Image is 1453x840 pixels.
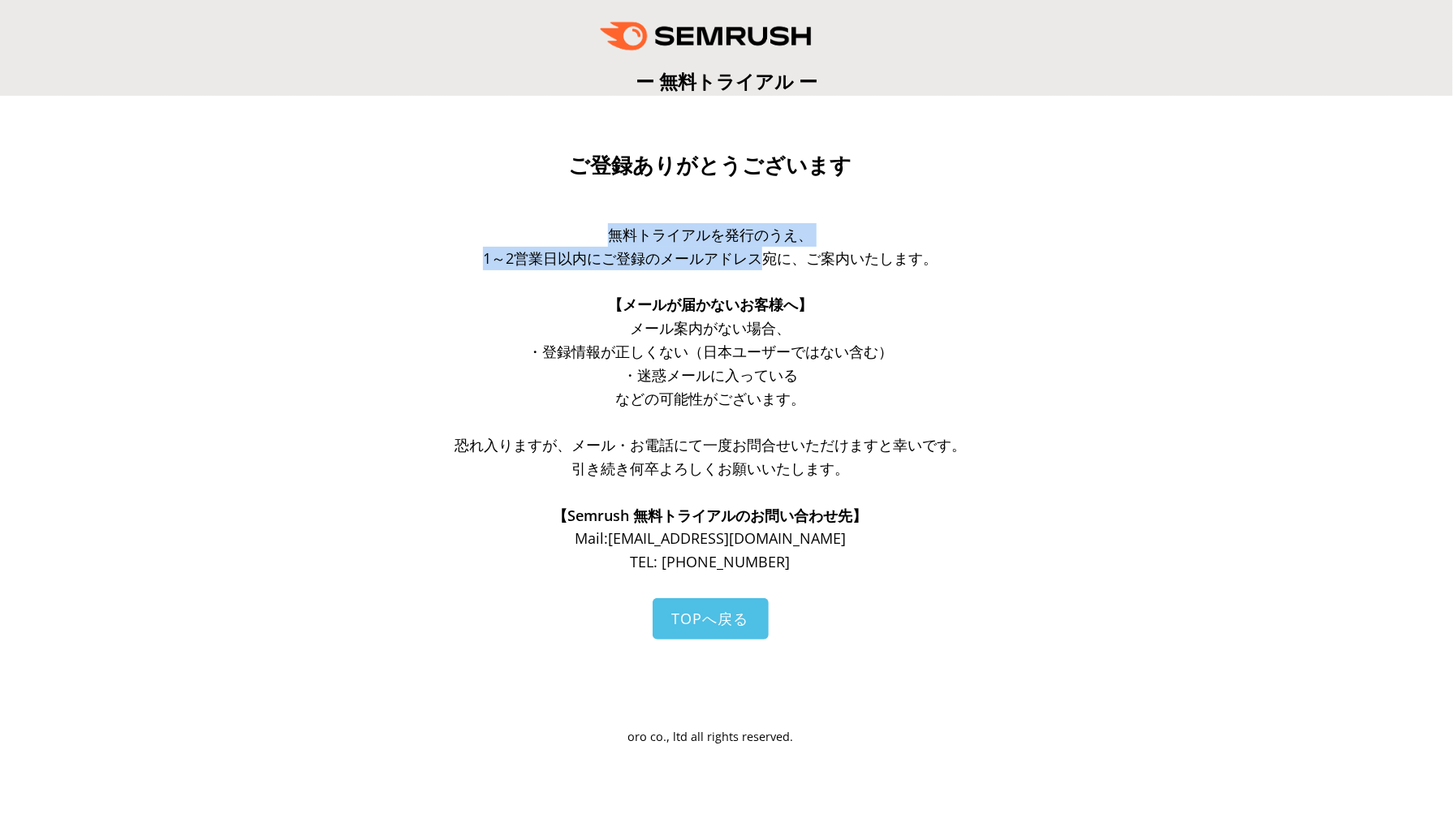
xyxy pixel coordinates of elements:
[483,248,938,268] span: 1～2営業日以内にご登録のメールアドレス宛に、ご案内いたします。
[630,318,791,338] span: メール案内がない場合、
[672,609,749,628] span: TOPへ戻る
[623,365,798,385] span: ・迷惑メールに入っている
[627,729,793,744] span: oro co., ltd all rights reserved.
[554,506,868,525] span: 【Semrush 無料トライアルのお問い合わせ先】
[571,459,849,478] span: 引き続き何卒よろしくお願いいたします。
[631,552,791,571] span: TEL: [PHONE_NUMBER]
[608,225,813,244] span: 無料トライアルを発行のうえ、
[528,342,893,361] span: ・登録情報が正しくない（日本ユーザーではない含む）
[608,295,813,314] span: 【メールが届かないお客様へ】
[636,68,817,94] span: ー 無料トライアル ー
[575,528,846,548] span: Mail: [EMAIL_ADDRESS][DOMAIN_NAME]
[455,435,966,454] span: 恐れ入りますが、メール・お電話にて一度お問合せいただけますと幸いです。
[615,389,805,408] span: などの可能性がございます。
[569,153,852,178] span: ご登録ありがとうございます
[653,598,769,640] a: TOPへ戻る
